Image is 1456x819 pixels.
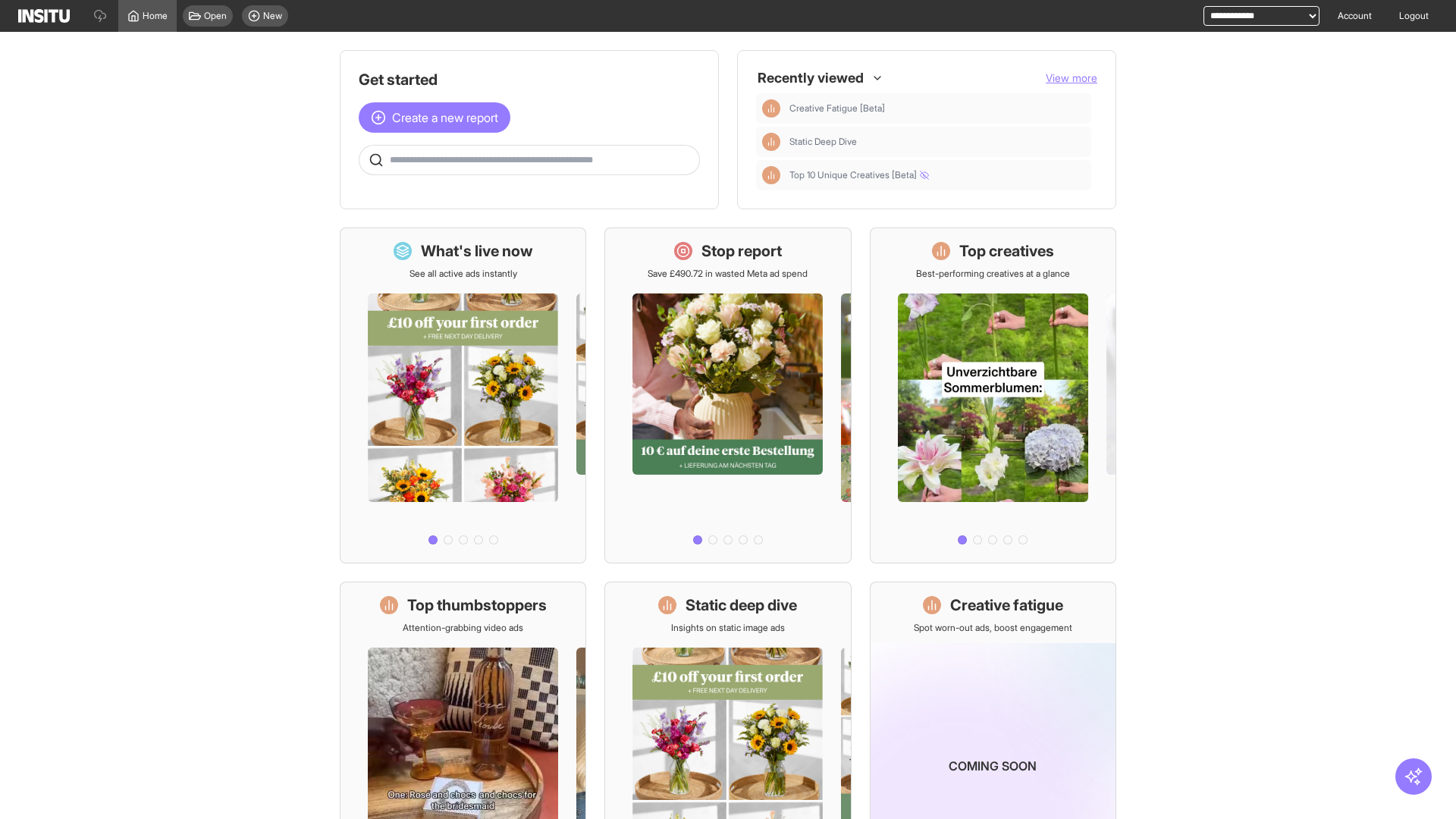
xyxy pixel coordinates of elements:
button: View more [1046,71,1097,86]
p: Best-performing creatives at a glance [916,268,1070,280]
div: Insights [762,99,780,118]
h1: What's live now [421,240,533,262]
span: Creative Fatigue [Beta] [789,102,1085,115]
span: Creative Fatigue [Beta] [789,102,885,115]
a: Stop reportSave £490.72 in wasted Meta ad spend [604,227,851,563]
div: Insights [762,133,780,151]
div: Insights [762,166,780,184]
a: Top creativesBest-performing creatives at a glance [870,227,1116,563]
h1: Static deep dive [686,595,797,616]
p: See all active ads instantly [409,268,517,280]
h1: Top creatives [959,240,1054,262]
p: Attention-grabbing video ads [403,622,523,634]
span: Create a new report [392,108,498,127]
span: View more [1046,71,1097,84]
h1: Get started [359,69,700,90]
button: Create a new report [359,102,510,133]
span: Open [204,10,227,22]
a: What's live nowSee all active ads instantly [340,227,586,563]
span: New [263,10,282,22]
span: Top 10 Unique Creatives [Beta] [789,169,1085,181]
span: Static Deep Dive [789,136,1085,148]
span: Top 10 Unique Creatives [Beta] [789,169,929,181]
h1: Stop report [701,240,782,262]
p: Insights on static image ads [671,622,785,634]
h1: Top thumbstoppers [407,595,547,616]
span: Home [143,10,168,22]
span: Static Deep Dive [789,136,857,148]
img: Logo [18,9,70,23]
p: Save £490.72 in wasted Meta ad spend [648,268,808,280]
